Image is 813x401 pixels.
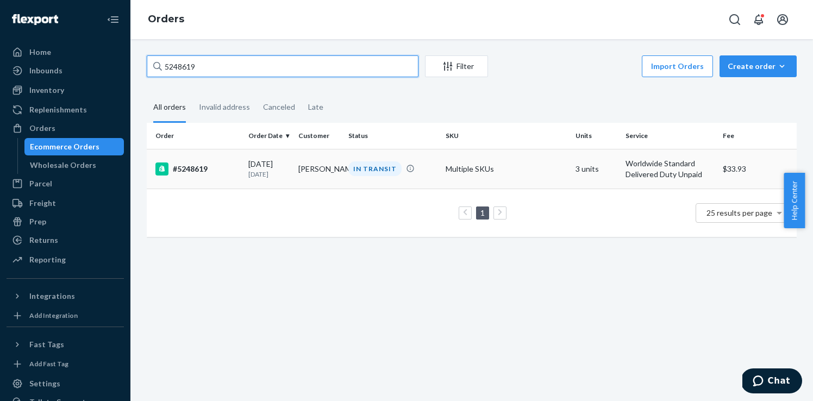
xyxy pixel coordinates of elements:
[7,309,124,322] a: Add Integration
[7,43,124,61] a: Home
[148,13,184,25] a: Orders
[718,123,797,149] th: Fee
[30,141,99,152] div: Ecommerce Orders
[7,358,124,371] a: Add Fast Tag
[294,149,344,189] td: [PERSON_NAME]
[348,161,402,176] div: IN TRANSIT
[426,61,487,72] div: Filter
[29,254,66,265] div: Reporting
[298,131,340,140] div: Customer
[30,160,96,171] div: Wholesale Orders
[626,158,714,180] p: Worldwide Standard Delivered Duty Unpaid
[29,235,58,246] div: Returns
[7,213,124,230] a: Prep
[308,93,323,121] div: Late
[7,175,124,192] a: Parcel
[29,178,52,189] div: Parcel
[7,62,124,79] a: Inbounds
[29,216,46,227] div: Prep
[441,149,571,189] td: Multiple SKUs
[147,55,418,77] input: Search orders
[478,208,487,217] a: Page 1 is your current page
[263,93,295,121] div: Canceled
[7,82,124,99] a: Inventory
[724,9,746,30] button: Open Search Box
[7,251,124,268] a: Reporting
[344,123,441,149] th: Status
[29,104,87,115] div: Replenishments
[571,149,621,189] td: 3 units
[24,156,124,174] a: Wholesale Orders
[7,195,124,212] a: Freight
[29,198,56,209] div: Freight
[720,55,797,77] button: Create order
[784,173,805,228] button: Help Center
[29,65,62,76] div: Inbounds
[7,375,124,392] a: Settings
[571,123,621,149] th: Units
[139,4,193,35] ol: breadcrumbs
[7,101,124,118] a: Replenishments
[29,339,64,350] div: Fast Tags
[248,159,290,179] div: [DATE]
[772,9,793,30] button: Open account menu
[24,138,124,155] a: Ecommerce Orders
[718,149,797,189] td: $33.93
[244,123,294,149] th: Order Date
[441,123,571,149] th: SKU
[7,287,124,305] button: Integrations
[728,61,789,72] div: Create order
[742,368,802,396] iframe: Opens a widget where you can chat to one of our agents
[12,14,58,25] img: Flexport logo
[102,9,124,30] button: Close Navigation
[621,123,718,149] th: Service
[29,85,64,96] div: Inventory
[29,378,60,389] div: Settings
[248,170,290,179] p: [DATE]
[7,120,124,137] a: Orders
[199,93,250,121] div: Invalid address
[29,359,68,368] div: Add Fast Tag
[155,162,240,176] div: #5248619
[7,336,124,353] button: Fast Tags
[706,208,772,217] span: 25 results per page
[642,55,713,77] button: Import Orders
[29,123,55,134] div: Orders
[7,231,124,249] a: Returns
[153,93,186,123] div: All orders
[425,55,488,77] button: Filter
[147,123,244,149] th: Order
[748,9,770,30] button: Open notifications
[29,47,51,58] div: Home
[29,311,78,320] div: Add Integration
[29,291,75,302] div: Integrations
